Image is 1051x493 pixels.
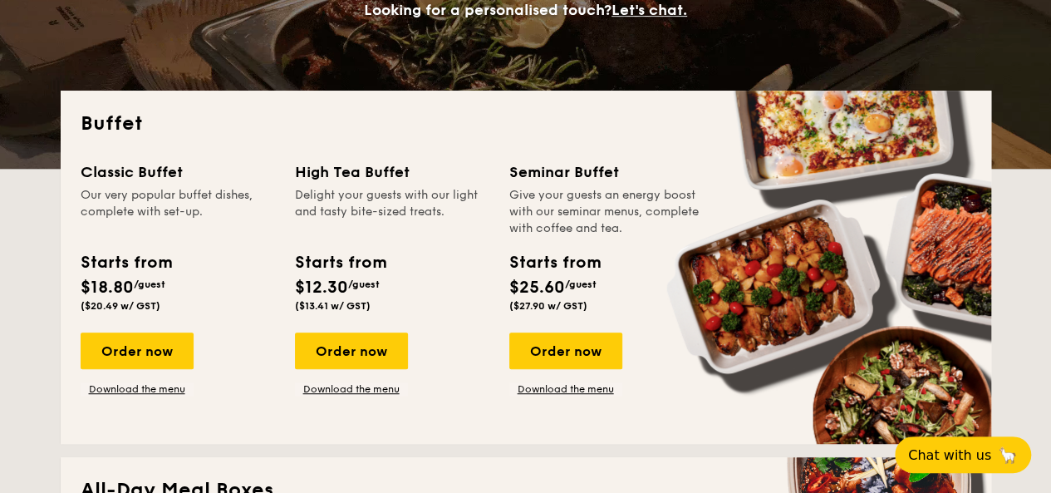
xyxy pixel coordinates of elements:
span: ($20.49 w/ GST) [81,300,160,312]
a: Download the menu [509,382,622,396]
span: /guest [565,279,597,290]
span: $18.80 [81,278,134,298]
div: Order now [81,333,194,369]
span: Chat with us [908,447,991,463]
span: ($27.90 w/ GST) [509,300,587,312]
span: /guest [134,279,165,290]
span: /guest [348,279,380,290]
button: Chat with us🦙 [895,436,1031,473]
div: Order now [509,333,622,369]
a: Download the menu [81,382,194,396]
span: 🦙 [998,446,1018,465]
div: Order now [295,333,408,369]
div: Starts from [295,250,386,275]
span: ($13.41 w/ GST) [295,300,371,312]
div: Our very popular buffet dishes, complete with set-up. [81,187,275,237]
div: Delight your guests with our light and tasty bite-sized treats. [295,187,489,237]
div: Seminar Buffet [509,160,704,184]
span: Let's chat. [611,1,687,19]
span: $12.30 [295,278,348,298]
div: Starts from [509,250,600,275]
div: Classic Buffet [81,160,275,184]
h2: Buffet [81,111,971,137]
div: Give your guests an energy boost with our seminar menus, complete with coffee and tea. [509,187,704,237]
span: Looking for a personalised touch? [364,1,611,19]
a: Download the menu [295,382,408,396]
div: Starts from [81,250,171,275]
div: High Tea Buffet [295,160,489,184]
span: $25.60 [509,278,565,298]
